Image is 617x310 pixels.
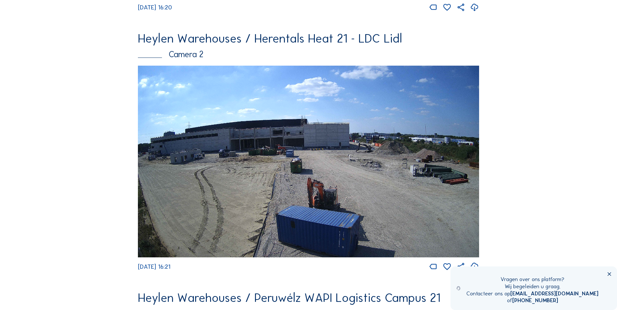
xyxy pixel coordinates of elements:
[466,276,598,283] div: Vragen over ons platform?
[138,50,479,58] div: Camera 2
[466,297,598,304] div: of
[138,66,479,257] img: Image
[457,276,460,301] img: operator
[138,4,172,11] span: [DATE] 16:20
[510,290,598,297] a: [EMAIL_ADDRESS][DOMAIN_NAME]
[138,292,479,304] div: Heylen Warehouses / Peruwélz WAPI Logistics Campus 21
[138,263,170,270] span: [DATE] 16:21
[466,290,598,297] div: Contacteer ons op
[138,32,479,45] div: Heylen Warehouses / Herentals Heat 21 - LDC Lidl
[466,283,598,290] div: Wij begeleiden u graag.
[512,297,558,304] a: [PHONE_NUMBER]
